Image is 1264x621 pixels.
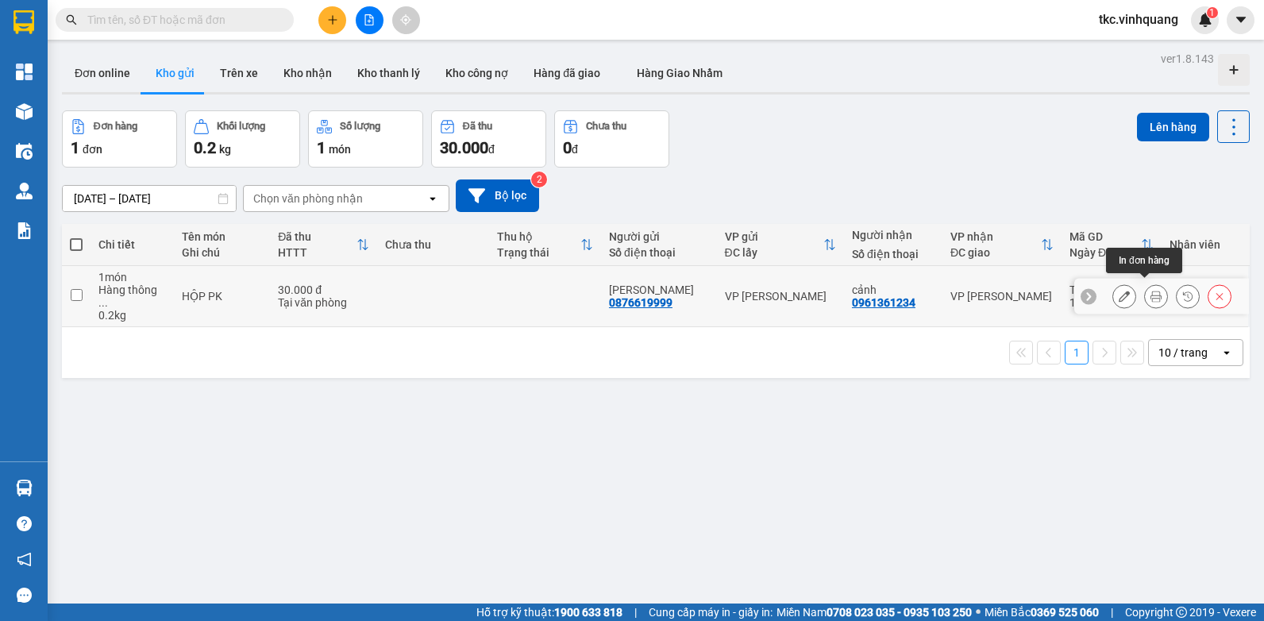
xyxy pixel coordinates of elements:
div: HỘP PK [182,290,263,303]
div: Nhân viên [1170,238,1240,251]
strong: CÔNG TY TNHH VĨNH QUANG [110,27,326,44]
div: VP [PERSON_NAME] [725,290,836,303]
span: Hàng Giao Nhầm [637,67,723,79]
img: icon-new-feature [1198,13,1212,27]
div: Đã thu [278,230,356,243]
div: Chưa thu [385,238,481,251]
div: Người gửi [609,230,709,243]
span: message [17,588,32,603]
input: Tìm tên, số ĐT hoặc mã đơn [87,11,275,29]
strong: : [DOMAIN_NAME] [148,82,288,97]
button: Hàng đã giao [521,54,613,92]
svg: open [1220,346,1233,359]
img: logo [14,25,89,99]
div: VP nhận [950,230,1041,243]
div: 0961361234 [852,296,915,309]
span: copyright [1176,607,1187,618]
div: HTTT [278,246,356,259]
div: Tên món [182,230,263,243]
div: 30.000 đ [278,283,369,296]
th: Toggle SortBy [1062,224,1162,266]
strong: PHIẾU GỬI HÀNG [154,47,283,64]
button: plus [318,6,346,34]
th: Toggle SortBy [942,224,1062,266]
strong: 1900 633 818 [554,606,622,619]
span: Hỗ trợ kỹ thuật: [476,604,622,621]
button: caret-down [1227,6,1254,34]
div: Ngày ĐH [1069,246,1141,259]
strong: Hotline : 0889 23 23 23 [167,67,270,79]
button: Đơn hàng1đơn [62,110,177,168]
span: Cung cấp máy in - giấy in: [649,604,773,621]
span: 30.000 [440,138,488,157]
span: | [634,604,637,621]
div: Số điện thoại [852,248,935,260]
button: aim [392,6,420,34]
button: Kho nhận [271,54,345,92]
div: Số điện thoại [609,246,709,259]
span: ... [98,296,108,309]
svg: open [426,192,439,205]
input: Select a date range. [63,186,236,211]
div: Tại văn phòng [278,296,369,309]
div: TKC1309250933 [1069,283,1154,296]
strong: 0708 023 035 - 0935 103 250 [827,606,972,619]
div: 1 món [98,271,166,283]
img: warehouse-icon [16,183,33,199]
img: warehouse-icon [16,103,33,120]
span: đ [572,143,578,156]
span: 0 [563,138,572,157]
span: Miền Nam [777,604,972,621]
span: ⚪️ [976,609,981,615]
th: Toggle SortBy [489,224,601,266]
span: question-circle [17,516,32,531]
button: 1 [1065,341,1089,364]
div: 0.2 kg [98,309,166,322]
div: In đơn hàng [1106,248,1182,273]
div: Chi tiết [98,238,166,251]
div: Thu hộ [497,230,580,243]
span: 1 [317,138,326,157]
div: Trạng thái [497,246,580,259]
div: ver 1.8.143 [1161,50,1214,67]
div: BÍCH NGỌC [609,283,709,296]
span: tkc.vinhquang [1086,10,1191,29]
div: 16:28 [DATE] [1069,296,1154,309]
button: Kho gửi [143,54,207,92]
span: món [329,143,351,156]
sup: 2 [531,172,547,187]
button: file-add [356,6,383,34]
button: Đã thu30.000đ [431,110,546,168]
div: cảnh [852,283,935,296]
img: warehouse-icon [16,143,33,160]
strong: 0369 525 060 [1031,606,1099,619]
div: ĐC giao [950,246,1041,259]
div: 10 / trang [1158,345,1208,361]
img: warehouse-icon [16,480,33,496]
div: Chọn văn phòng nhận [253,191,363,206]
img: solution-icon [16,222,33,239]
button: Số lượng1món [308,110,423,168]
th: Toggle SortBy [270,224,377,266]
span: | [1111,604,1113,621]
sup: 1 [1207,7,1218,18]
button: Kho thanh lý [345,54,433,92]
div: Tạo kho hàng mới [1218,54,1250,86]
div: Số lượng [340,121,380,132]
button: Lên hàng [1137,113,1209,141]
button: Khối lượng0.2kg [185,110,300,168]
div: Hàng thông thường [98,283,166,309]
div: Người nhận [852,229,935,241]
span: Website [148,84,185,96]
button: Chưa thu0đ [554,110,669,168]
div: ĐC lấy [725,246,823,259]
div: 0876619999 [609,296,672,309]
span: 0.2 [194,138,216,157]
button: Đơn online [62,54,143,92]
span: Miền Bắc [985,604,1099,621]
div: Khối lượng [217,121,265,132]
span: kg [219,143,231,156]
div: Sửa đơn hàng [1112,284,1136,308]
div: VP [PERSON_NAME] [950,290,1054,303]
button: Kho công nợ [433,54,521,92]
